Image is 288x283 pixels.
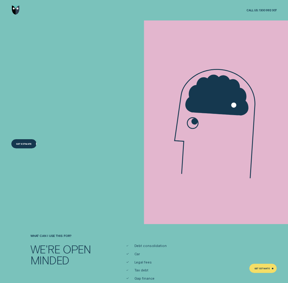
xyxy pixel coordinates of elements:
[134,252,140,256] span: Car
[134,244,167,248] span: Debt consolidation
[134,268,148,273] span: Tax debt
[11,139,37,148] a: Get Estimate
[11,72,99,115] h4: A LOAN THAT PUTS YOU IN CONTROL
[29,244,105,265] div: We're open minded
[29,234,105,238] div: What can I use this for?
[134,276,155,281] span: Gap finance
[12,5,20,15] img: Wisr
[247,9,258,12] span: Call us:
[134,260,152,265] span: Legal fees
[259,9,277,12] span: 1300 992 007
[249,264,277,273] a: Get Estimate
[247,9,277,12] a: Call us:1300 992 007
